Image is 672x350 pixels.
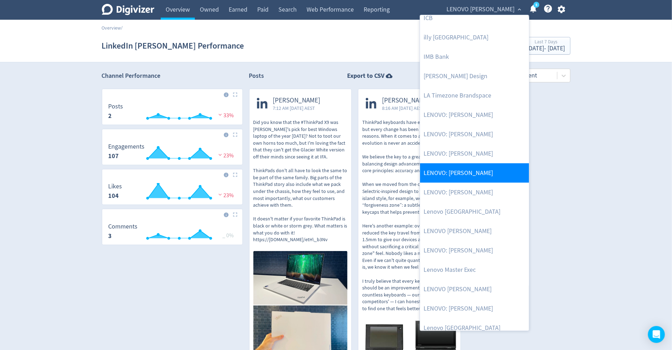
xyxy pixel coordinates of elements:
a: LENOVO: [PERSON_NAME] [420,183,529,202]
a: LA Timezone Brandspace [420,86,529,105]
a: LENOVO: [PERSON_NAME] [420,125,529,144]
div: Open Intercom Messenger [648,326,665,343]
a: Lenovo [GEOGRAPHIC_DATA] [420,318,529,338]
a: LENOVO: [PERSON_NAME] [420,241,529,260]
a: LENOVO: [PERSON_NAME] [420,299,529,318]
a: Lenovo Master Exec [420,260,529,280]
a: illy [GEOGRAPHIC_DATA] [420,28,529,47]
a: LENOVO: [PERSON_NAME] [420,105,529,125]
a: LENOVO: [PERSON_NAME] [420,163,529,183]
a: LENOVO [PERSON_NAME] [420,280,529,299]
a: IMB Bank [420,47,529,67]
a: LENOVO: [PERSON_NAME] [420,144,529,163]
a: ICB [420,8,529,28]
a: [PERSON_NAME] Design [420,67,529,86]
a: Lenovo [GEOGRAPHIC_DATA] [420,202,529,221]
a: LENOVO [PERSON_NAME] [420,221,529,241]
